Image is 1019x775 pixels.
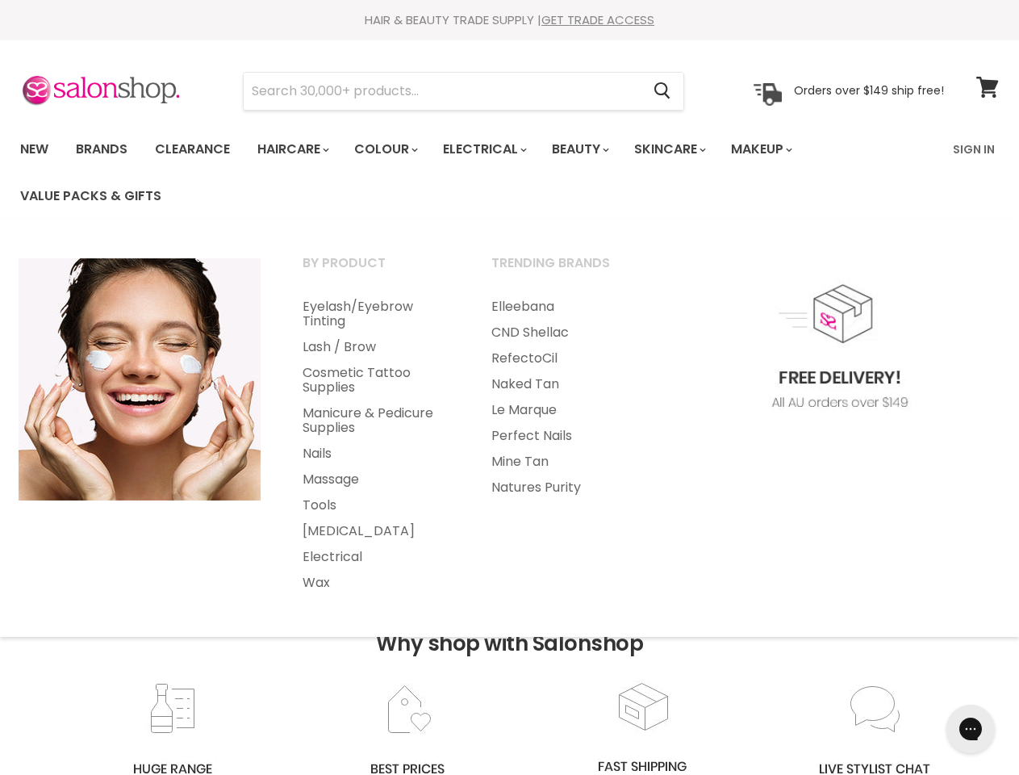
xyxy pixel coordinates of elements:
iframe: Gorgias live chat messenger [938,699,1003,759]
a: Makeup [719,132,802,166]
button: Search [641,73,683,110]
a: Electrical [431,132,537,166]
a: Wax [282,570,468,596]
a: Haircare [245,132,339,166]
p: Orders over $149 ship free! [794,83,944,98]
a: Nails [282,441,468,467]
a: Skincare [622,132,716,166]
a: Massage [282,467,468,492]
a: Lash / Brow [282,334,468,360]
a: By Product [282,250,468,291]
a: Perfect Nails [471,423,657,449]
ul: Main menu [8,126,943,220]
a: Natures Purity [471,475,657,501]
a: Trending Brands [471,250,657,291]
a: Mine Tan [471,449,657,475]
a: New [8,132,61,166]
a: [MEDICAL_DATA] [282,518,468,544]
a: GET TRADE ACCESS [541,11,654,28]
a: Colour [342,132,428,166]
a: RefectoCil [471,346,657,371]
a: Electrical [282,544,468,570]
a: Brands [64,132,140,166]
ul: Main menu [471,294,657,501]
a: Naked Tan [471,371,657,397]
a: Eyelash/Eyebrow Tinting [282,294,468,334]
a: Sign In [943,132,1004,166]
input: Search [244,73,641,110]
a: CND Shellac [471,320,657,346]
form: Product [243,72,684,111]
a: Value Packs & Gifts [8,179,173,213]
a: Elleebana [471,294,657,320]
ul: Main menu [282,294,468,596]
a: Cosmetic Tattoo Supplies [282,360,468,400]
a: Le Marque [471,397,657,423]
a: Clearance [143,132,242,166]
a: Manicure & Pedicure Supplies [282,400,468,441]
a: Tools [282,492,468,518]
a: Beauty [540,132,619,166]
